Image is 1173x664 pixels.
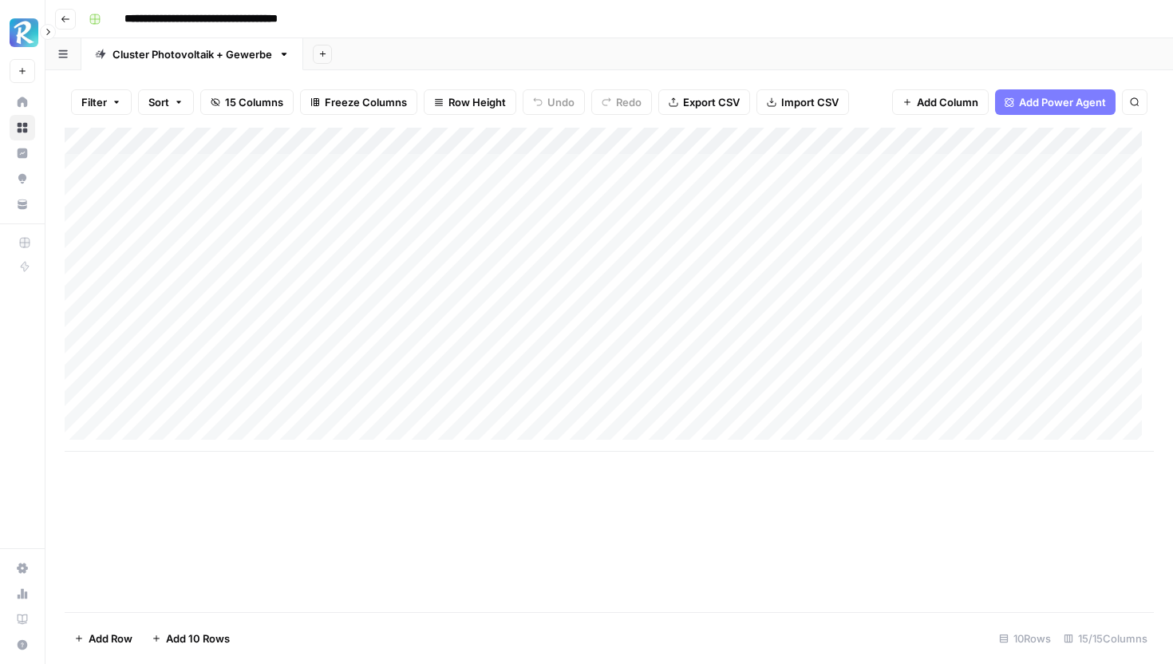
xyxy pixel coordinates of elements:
[148,94,169,110] span: Sort
[200,89,294,115] button: 15 Columns
[523,89,585,115] button: Undo
[616,94,642,110] span: Redo
[995,89,1116,115] button: Add Power Agent
[89,630,132,646] span: Add Row
[10,115,35,140] a: Browse
[142,626,239,651] button: Add 10 Rows
[325,94,407,110] span: Freeze Columns
[993,626,1057,651] div: 10 Rows
[225,94,283,110] span: 15 Columns
[113,46,272,62] div: Cluster Photovoltaik + Gewerbe
[10,89,35,115] a: Home
[10,632,35,658] button: Help + Support
[1057,626,1154,651] div: 15/15 Columns
[756,89,849,115] button: Import CSV
[892,89,989,115] button: Add Column
[10,555,35,581] a: Settings
[10,140,35,166] a: Insights
[683,94,740,110] span: Export CSV
[547,94,575,110] span: Undo
[658,89,750,115] button: Export CSV
[448,94,506,110] span: Row Height
[10,607,35,632] a: Learning Hub
[166,630,230,646] span: Add 10 Rows
[65,626,142,651] button: Add Row
[300,89,417,115] button: Freeze Columns
[81,38,303,70] a: Cluster Photovoltaik + Gewerbe
[81,94,107,110] span: Filter
[917,94,978,110] span: Add Column
[138,89,194,115] button: Sort
[10,18,38,47] img: Radyant Logo
[71,89,132,115] button: Filter
[781,94,839,110] span: Import CSV
[1019,94,1106,110] span: Add Power Agent
[10,581,35,607] a: Usage
[591,89,652,115] button: Redo
[424,89,516,115] button: Row Height
[10,166,35,192] a: Opportunities
[10,192,35,217] a: Your Data
[10,13,35,53] button: Workspace: Radyant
